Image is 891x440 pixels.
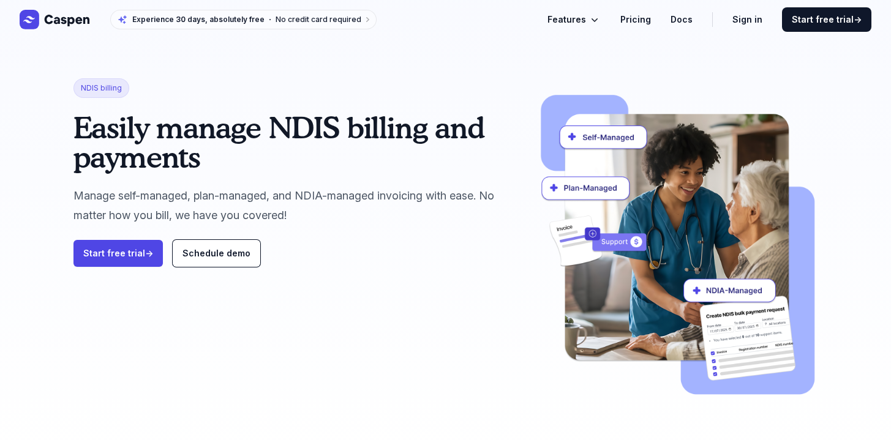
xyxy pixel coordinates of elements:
span: Features [547,12,586,27]
h1: Easily manage NDIS billing and payments [73,113,513,171]
span: → [854,14,862,24]
span: Experience 30 days, absolutely free [132,15,265,24]
a: Sign in [732,12,762,27]
a: Pricing [620,12,651,27]
a: Docs [671,12,693,27]
span: No credit card required [276,15,361,24]
a: Schedule demo [173,240,260,267]
a: Start free trial [782,7,871,32]
p: Manage self-managed, plan-managed, and NDIA-managed invoicing with ease. No matter how you bill, ... [73,186,513,225]
span: → [145,248,153,258]
span: NDIS billing [73,78,129,98]
span: Schedule demo [182,248,250,258]
span: Start free trial [792,13,862,26]
img: ndis.png [532,78,818,396]
a: Start free trial [73,240,163,267]
a: Experience 30 days, absolutely freeNo credit card required [110,10,377,29]
button: Features [547,12,601,27]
